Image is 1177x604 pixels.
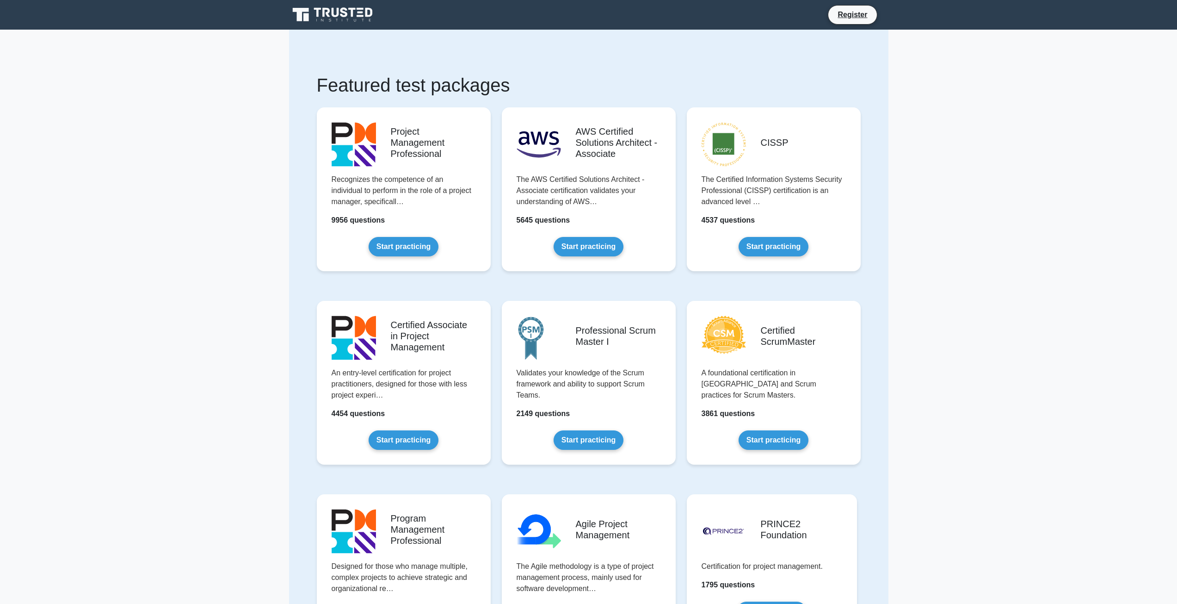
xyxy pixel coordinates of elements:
[317,74,861,96] h1: Featured test packages
[369,430,438,450] a: Start practicing
[832,9,873,20] a: Register
[739,237,808,256] a: Start practicing
[739,430,808,450] a: Start practicing
[554,237,623,256] a: Start practicing
[554,430,623,450] a: Start practicing
[369,237,438,256] a: Start practicing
